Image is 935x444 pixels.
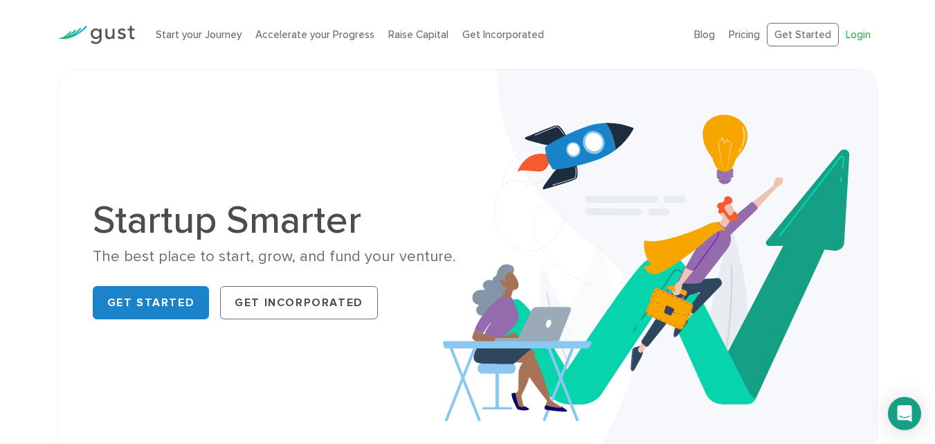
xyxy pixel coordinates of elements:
[388,28,448,41] a: Raise Capital
[220,286,378,319] a: Get Incorporated
[846,28,871,41] a: Login
[255,28,374,41] a: Accelerate your Progress
[767,23,839,47] a: Get Started
[729,28,760,41] a: Pricing
[462,28,544,41] a: Get Incorporated
[57,26,135,44] img: Gust Logo
[93,286,210,319] a: Get Started
[888,397,921,430] div: Open Intercom Messenger
[93,201,457,240] h1: Startup Smarter
[694,28,715,41] a: Blog
[156,28,242,41] a: Start your Journey
[93,247,457,267] div: The best place to start, grow, and fund your venture.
